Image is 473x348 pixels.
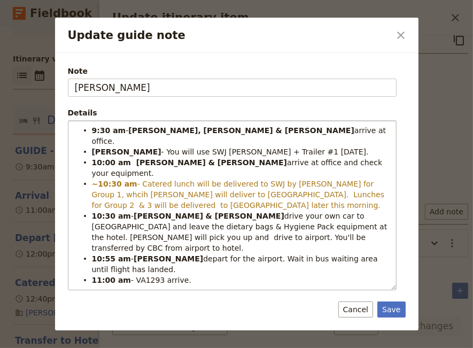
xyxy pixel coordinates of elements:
[68,79,397,97] input: Note
[92,180,387,210] span: - Catered lunch will be delivered to SWJ by [PERSON_NAME] for Group 1, whcih [PERSON_NAME] will d...
[167,148,369,156] span: You will use SWJ [PERSON_NAME] + Trailer #1 [DATE].
[92,158,385,177] span: arrive at office and check your equipment.
[68,107,397,118] div: Details
[131,254,134,263] span: -
[92,126,389,145] span: arrive at office.
[92,276,131,284] strong: 11:00 am
[128,126,354,135] strong: [PERSON_NAME], [PERSON_NAME] & [PERSON_NAME]
[134,212,203,220] strong: [PERSON_NAME]
[126,126,128,135] span: -
[206,212,284,220] strong: & [PERSON_NAME]
[68,66,397,76] span: Note
[377,301,405,318] button: Save
[131,212,134,220] span: -
[92,180,137,188] strong: ~10:30 am
[68,27,390,43] h2: Update guide note
[338,301,373,318] button: Cancel
[392,26,410,44] button: Close dialog
[92,212,390,252] span: drive your own car to [GEOGRAPHIC_DATA] and leave the dietary bags & Hygiene Pack equipment at th...
[131,276,191,284] span: - VA1293 arrive.
[92,254,381,274] span: depart for the airport. Wait in bus waiting area until flight has landed.
[92,254,131,263] strong: 10:55 am
[161,148,164,156] span: -
[92,212,131,220] strong: 10:30 am
[92,148,161,156] strong: [PERSON_NAME]
[134,254,203,263] strong: [PERSON_NAME]
[92,158,287,167] strong: 10:00 am [PERSON_NAME] & [PERSON_NAME]
[92,126,126,135] strong: 9:30 am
